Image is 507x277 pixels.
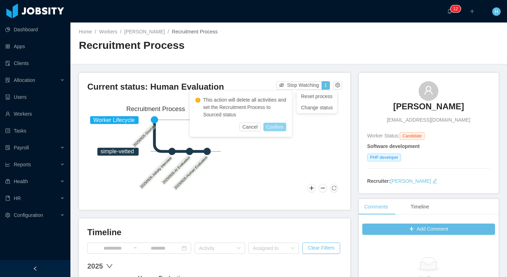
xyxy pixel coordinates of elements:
[5,107,65,121] a: icon: userWorkers
[168,29,169,34] span: /
[453,5,456,12] p: 1
[14,179,28,184] span: Health
[393,101,464,116] a: [PERSON_NAME]
[162,155,191,185] text: 20250926-AI Evaluation
[133,123,157,147] text: 20250925-Sourced
[302,243,340,254] button: Clear Filters
[424,85,433,95] i: icon: user
[124,29,165,34] a: [PERSON_NAME]
[390,178,431,184] a: [PERSON_NAME]
[87,227,342,238] h3: Timeline
[263,123,286,131] button: Confirm
[307,184,316,192] button: Zoom In
[456,5,458,12] p: 2
[95,29,96,34] span: /
[450,5,461,12] sup: 12
[321,81,330,90] button: 1
[101,149,134,155] tspan: simple-vetted
[301,104,333,111] div: Change status
[199,245,233,252] div: Activity
[359,199,394,215] div: Comments
[174,155,208,190] text: 20250926-Human Evaluation
[367,143,420,149] strong: Software development
[387,116,470,124] span: [EMAIL_ADDRESS][DOMAIN_NAME]
[5,179,10,184] i: icon: medicine-box
[319,184,327,192] button: Zoom Out
[367,154,401,161] span: PHP developer
[5,39,65,53] a: icon: appstoreApps
[14,212,43,218] span: Configuration
[106,263,113,270] span: down
[290,246,295,251] i: icon: down
[367,133,400,138] span: Worker Status:
[87,261,342,271] div: 2025 down
[14,145,29,150] span: Payroll
[393,101,464,112] h3: [PERSON_NAME]
[79,29,92,34] a: Home
[5,22,65,37] a: icon: pie-chartDashboard
[253,245,287,252] div: Assigned to
[297,91,337,102] div: Reset process
[405,199,434,215] div: Timeline
[195,98,200,103] i: icon: exclamation-circle
[470,9,475,14] i: icon: plus
[362,224,495,235] button: icon: plusAdd Comment
[182,246,187,251] i: icon: calendar
[14,162,31,167] span: Reports
[432,179,437,183] i: icon: edit
[5,124,65,138] a: icon: profileTasks
[495,7,498,16] span: H
[447,9,452,14] i: icon: bell
[14,77,35,83] span: Allocation
[126,105,185,112] text: Recruitment Process
[79,38,289,53] h2: Recruitment Process
[87,81,276,92] h3: Current status: Human Evaluation
[5,145,10,150] i: icon: file-protect
[5,90,65,104] a: icon: robotUsers
[333,81,342,90] button: icon: setting
[237,246,241,251] i: icon: down
[330,184,338,192] button: Reset Zoom
[5,162,10,167] i: icon: line-chart
[5,56,65,70] a: icon: auditClients
[93,117,135,123] tspan: Worker Lifecycle
[195,96,286,118] div: This action will delete all activities and set the Recruitment Process to Sourced status
[239,123,261,131] button: Cancel
[5,213,10,218] i: icon: setting
[367,178,390,184] strong: Recruiter:
[139,156,173,189] text: 20250926-Jobsity Interview
[14,195,21,201] span: HR
[99,29,117,34] a: Workers
[276,81,322,90] button: icon: eye-invisibleStop Watching
[5,196,10,201] i: icon: book
[5,78,10,83] i: icon: solution
[400,132,425,140] span: Candidate
[172,29,218,34] span: Recruitment Process
[120,29,121,34] span: /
